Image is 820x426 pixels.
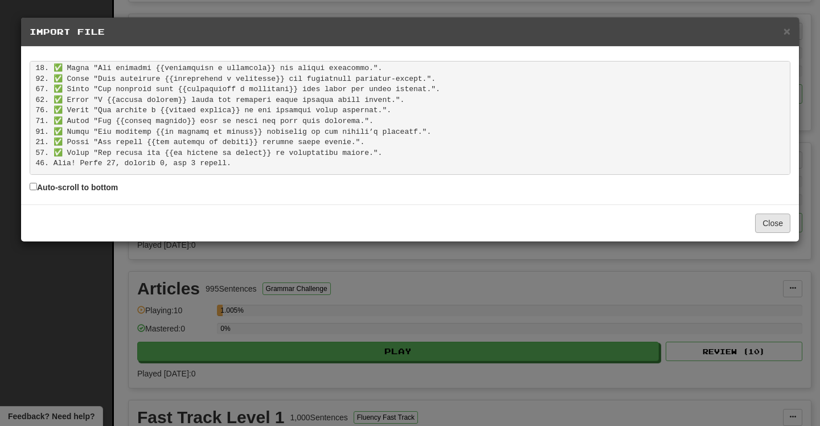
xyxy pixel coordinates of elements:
[30,181,790,193] label: Auto-scroll to bottom
[30,183,37,190] input: Auto-scroll to bottom
[755,214,790,233] button: Close
[784,25,790,37] button: Close
[30,26,790,38] h5: Import File
[30,61,790,175] pre: 7. ✅ Lorem "Ip dolo {{si amet cons adipisc}} eli seddoeiusmo tempor incididun utlab etdolor.". 0....
[784,24,790,38] span: ×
